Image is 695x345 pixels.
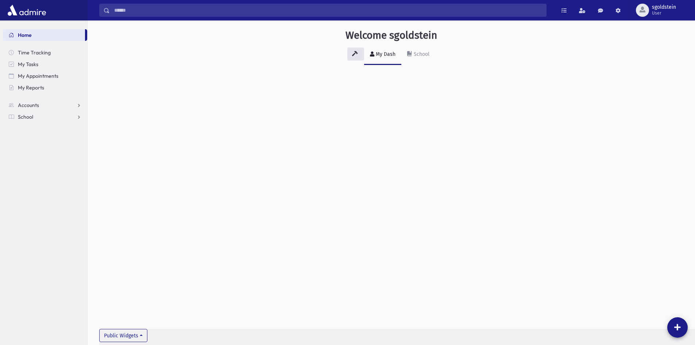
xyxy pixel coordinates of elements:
div: School [412,51,429,57]
img: AdmirePro [6,3,48,18]
a: School [3,111,87,123]
a: School [401,45,435,65]
a: Home [3,29,85,41]
span: My Tasks [18,61,38,68]
h3: Welcome sgoldstein [345,29,437,42]
span: Accounts [18,102,39,108]
span: Time Tracking [18,49,51,56]
a: Time Tracking [3,47,87,58]
span: School [18,114,33,120]
button: Public Widgets [99,329,147,342]
span: My Appointments [18,73,58,79]
a: My Appointments [3,70,87,82]
a: My Dash [364,45,401,65]
div: My Dash [374,51,395,57]
input: Search [110,4,546,17]
a: My Reports [3,82,87,93]
a: My Tasks [3,58,87,70]
span: My Reports [18,84,44,91]
span: User [652,10,676,16]
span: sgoldstein [652,4,676,10]
a: Accounts [3,99,87,111]
span: Home [18,32,32,38]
